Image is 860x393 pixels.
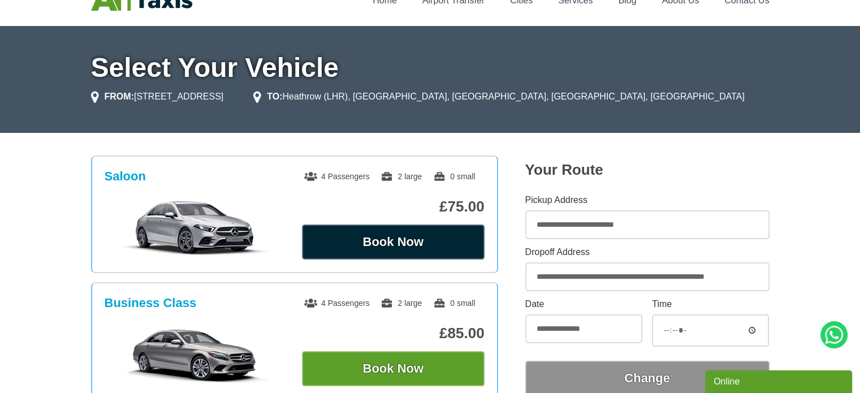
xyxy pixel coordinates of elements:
span: 4 Passengers [304,172,370,181]
h2: Your Route [525,161,770,179]
label: Date [525,300,642,309]
h3: Business Class [105,296,197,310]
button: Book Now [302,224,485,260]
span: 2 large [381,172,422,181]
p: £85.00 [302,325,485,342]
label: Dropoff Address [525,248,770,257]
button: Book Now [302,351,485,386]
strong: TO: [267,92,282,101]
p: £75.00 [302,198,485,215]
label: Time [652,300,769,309]
strong: FROM: [105,92,134,101]
h3: Saloon [105,169,146,184]
li: Heathrow (LHR), [GEOGRAPHIC_DATA], [GEOGRAPHIC_DATA], [GEOGRAPHIC_DATA], [GEOGRAPHIC_DATA] [253,90,745,103]
span: 4 Passengers [304,299,370,308]
img: Saloon [110,200,280,256]
iframe: chat widget [705,368,854,393]
h1: Select Your Vehicle [91,54,770,81]
span: 2 large [381,299,422,308]
span: 0 small [433,172,475,181]
label: Pickup Address [525,196,770,205]
li: [STREET_ADDRESS] [91,90,224,103]
span: 0 small [433,299,475,308]
img: Business Class [110,326,280,383]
